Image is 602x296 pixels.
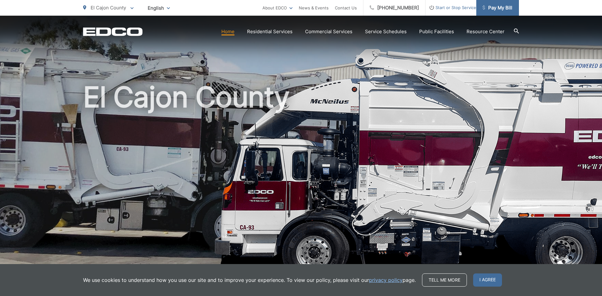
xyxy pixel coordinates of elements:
[143,3,175,13] span: English
[369,276,403,284] a: privacy policy
[365,28,407,35] a: Service Schedules
[83,81,519,280] h1: El Cajon County
[83,27,143,36] a: EDCD logo. Return to the homepage.
[467,28,504,35] a: Resource Center
[335,4,357,12] a: Contact Us
[419,28,454,35] a: Public Facilities
[305,28,352,35] a: Commercial Services
[221,28,235,35] a: Home
[83,276,416,284] p: We use cookies to understand how you use our site and to improve your experience. To view our pol...
[483,4,512,12] span: Pay My Bill
[262,4,293,12] a: About EDCO
[422,273,467,287] a: Tell me more
[299,4,329,12] a: News & Events
[247,28,293,35] a: Residential Services
[91,5,126,11] span: El Cajon County
[473,273,502,287] span: I agree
